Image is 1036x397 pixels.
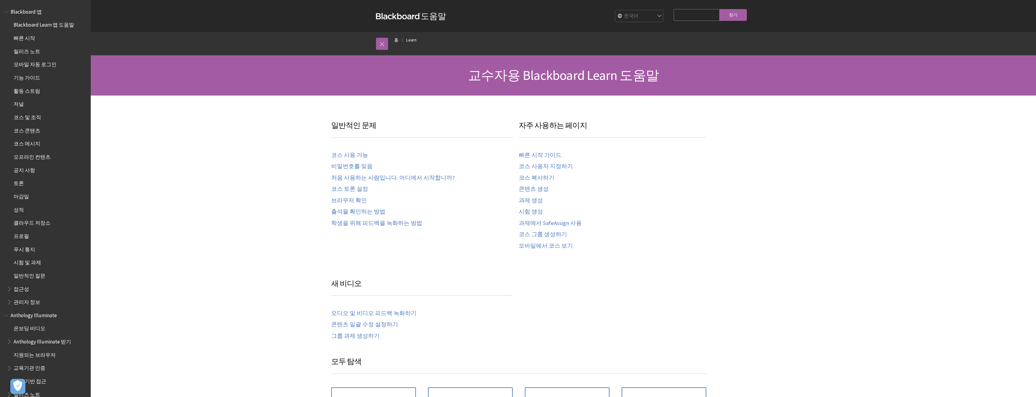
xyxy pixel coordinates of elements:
a: 과제 생성 [519,197,543,204]
span: 프로필 [14,231,29,239]
h3: 일반적인 문제 [331,120,513,138]
span: 마감일 [14,191,29,200]
a: 비밀번호를 잊음 [331,163,373,170]
nav: Book outline for Blackboard App Help [4,7,87,307]
a: 코스 사용 가능 [331,152,368,159]
a: 코스 사용자 지정하기 [519,163,573,170]
a: 처음 사용하는 사람입니다. 어디에서 시작합니까? [331,174,455,181]
a: 시험 생성 [519,208,543,215]
span: 역할 기반 접근 [14,376,46,384]
a: 코스 토론 설정 [331,186,368,193]
span: Blackboard Learn 앱 도움말 [14,20,74,28]
span: Anthology Illuminate [11,310,57,318]
h3: 자주 사용하는 페이지 [519,120,706,138]
span: 클라우드 저장소 [14,218,51,226]
a: 출석을 확인하는 방법 [331,208,385,215]
a: 학생을 위해 피드백을 녹화하는 방법 [331,220,422,227]
span: 교육기관 인증 [14,363,45,371]
span: 온보딩 비디오 [14,324,45,332]
span: 토론 [14,178,24,187]
span: 코스 콘텐츠 [14,125,40,134]
a: 코스 그룹 생성하기 [519,231,567,238]
span: 지원되는 브라우저 [14,350,56,358]
span: 푸시 통지 [14,244,35,252]
a: 모바일에서 코스 보기 [519,242,573,249]
a: 콘텐츠 일괄 수정 설정하기 [331,321,398,328]
h3: 새 비디오 [331,278,513,296]
span: 성적 [14,205,24,213]
a: 과제에서 SafeAssign 사용 [519,220,582,227]
a: 빠른 시작 가이드 [519,152,561,159]
a: 그룹 과제 생성하기 [331,333,380,340]
strong: Blackboard [376,13,421,19]
span: 모바일 자동 로그인 [14,60,57,68]
button: 개방형 기본 설정 [10,379,25,394]
a: 오디오 및 비디오 피드백 녹화하기 [331,310,417,317]
select: Site Language Selector [615,10,664,22]
span: 코스 및 조직 [14,112,41,120]
a: Blackboard도움말 [376,11,446,21]
span: 오프라인 컨텐츠 [14,152,51,160]
span: 관리자 정보 [14,297,40,305]
span: 릴리즈 노트 [14,46,40,54]
a: 홈 [394,36,398,44]
span: 코스 메시지 [14,139,40,147]
a: 코스 복사하기 [519,174,554,181]
a: Learn [406,36,417,44]
span: Anthology Illuminate 받기 [14,337,71,345]
span: 접근성 [14,284,29,292]
a: 콘텐츠 생성 [519,186,549,193]
span: 일반적인 질문 [14,271,45,279]
span: 기능 가이드 [14,73,40,81]
h3: 모두 탐색 [331,356,706,374]
a: 브라우저 확인 [331,197,367,204]
span: Blackboard 앱 [11,7,42,15]
span: 빠른 시작 [14,33,35,41]
span: 시험 및 과제 [14,257,41,265]
span: 공지 사항 [14,165,35,173]
input: 찾기 [720,9,747,21]
span: 활동 스트림 [14,86,40,94]
span: 교수자용 Blackboard Learn 도움말 [468,67,659,83]
span: 저널 [14,99,24,107]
